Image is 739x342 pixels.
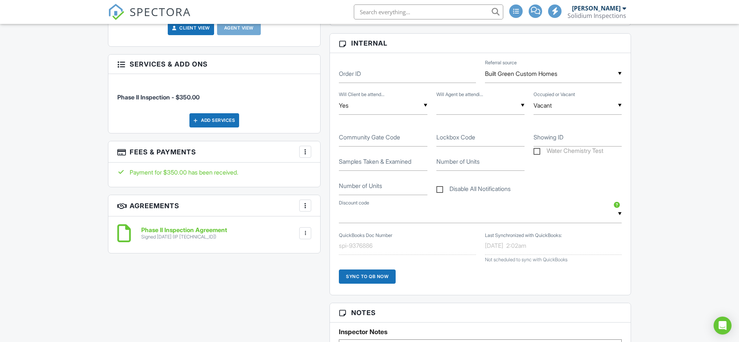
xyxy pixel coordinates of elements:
h5: Inspector Notes [339,328,622,336]
input: Number of Units [339,177,427,195]
a: Phase II Inspection Agreement Signed [DATE] (IP [TECHNICAL_ID]) [141,227,227,240]
input: Lockbox Code [436,128,525,147]
h3: Notes [330,303,631,323]
input: Showing ID [534,128,622,147]
li: Service: Phase II Inspection [117,80,311,107]
input: Number of Units [436,152,525,171]
span: SPECTORA [130,4,191,19]
h6: Phase II Inspection Agreement [141,227,227,234]
div: Solidium Inspections [568,12,626,19]
h3: Services & Add ons [108,55,320,74]
span: Not scheduled to sync with QuickBooks [485,257,568,262]
h3: Fees & Payments [108,141,320,163]
img: The Best Home Inspection Software - Spectora [108,4,124,20]
label: Referral source [485,59,517,66]
label: Number of Units [339,182,382,190]
div: [PERSON_NAME] [572,4,621,12]
label: Order ID [339,70,361,78]
h3: Internal [330,34,631,53]
h3: Agreements [108,195,320,216]
span: Phase II Inspection - $350.00 [117,93,200,101]
label: Water Chemistry Test [534,147,603,157]
div: Add Services [189,113,239,127]
label: Samples Taken & Examined [339,157,411,166]
label: Disable All Notifications [436,185,511,195]
div: Open Intercom Messenger [714,317,732,335]
a: SPECTORA [108,10,191,26]
div: Signed [DATE] (IP [TECHNICAL_ID]) [141,234,227,240]
div: Payment for $350.00 has been received. [117,168,311,176]
label: Number of Units [436,157,480,166]
label: Will Client be attending the Inspection? [339,91,384,98]
input: Samples Taken & Examined [339,152,427,171]
div: Sync to QB Now [339,269,396,284]
label: QuickBooks Doc Number [339,232,392,239]
a: Client View [170,24,210,32]
label: Last Synchronized with QuickBooks: [485,232,562,239]
label: Showing ID [534,133,563,141]
input: Community Gate Code [339,128,427,147]
label: Occupied or Vacant [534,91,575,98]
label: Discount code [339,200,369,206]
label: Lockbox Code [436,133,475,141]
label: Will Agent be attending the Inspection? [436,91,483,98]
input: Search everything... [354,4,503,19]
label: Community Gate Code [339,133,400,141]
